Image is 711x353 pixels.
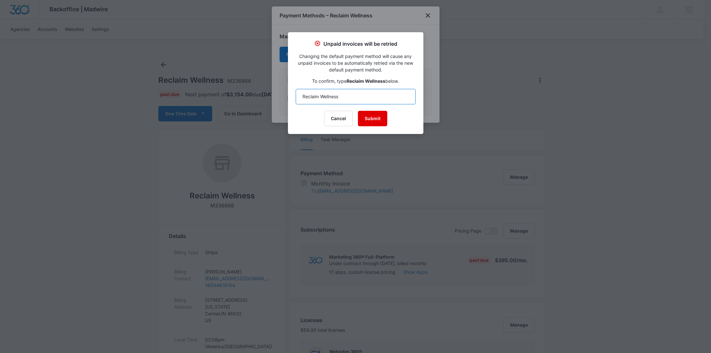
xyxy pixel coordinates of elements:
button: Submit [358,111,387,126]
p: Changing the default payment method will cause any unpaid invoices to be automatically retried vi... [296,53,416,73]
button: Cancel [324,111,353,126]
input: Reclaim Wellness [296,89,416,104]
strong: Reclaim Wellness [347,78,385,84]
p: To confirm, type below. [296,78,416,84]
p: Unpaid invoices will be retried [323,40,397,48]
